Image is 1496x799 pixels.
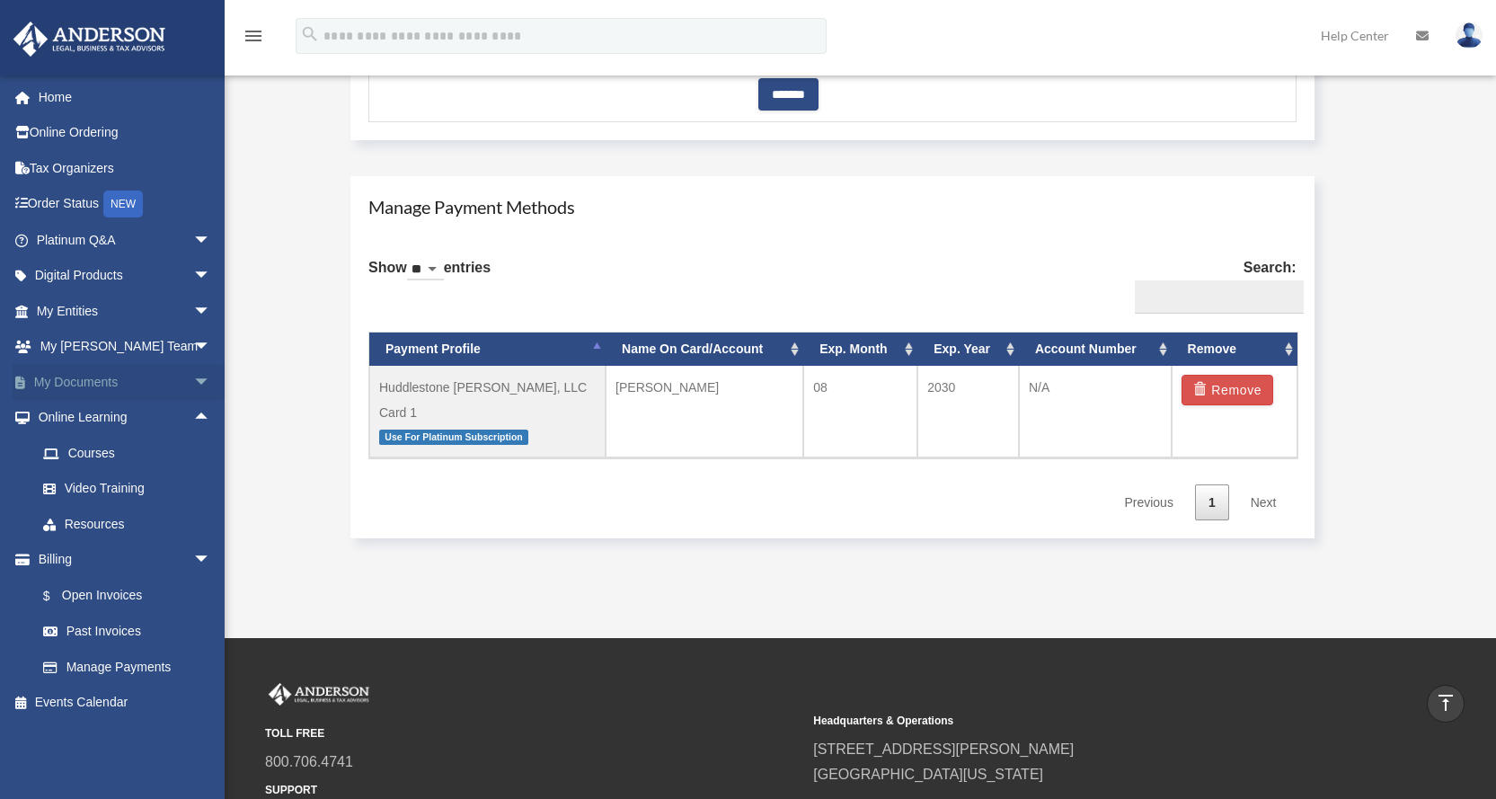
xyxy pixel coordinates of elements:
[243,31,264,47] a: menu
[13,222,238,258] a: Platinum Q&Aarrow_drop_down
[53,585,62,608] span: $
[803,366,917,457] td: 08
[265,683,373,706] img: Anderson Advisors Platinum Portal
[25,614,238,650] a: Past Invoices
[1172,333,1297,366] th: Remove: activate to sort column ascending
[407,260,444,280] select: Showentries
[193,222,229,259] span: arrow_drop_down
[1128,255,1297,315] label: Search:
[193,364,229,401] span: arrow_drop_down
[25,435,238,471] a: Courses
[813,767,1043,782] a: [GEOGRAPHIC_DATA][US_STATE]
[193,258,229,295] span: arrow_drop_down
[13,115,238,151] a: Online Ordering
[13,400,238,436] a: Online Learningarrow_drop_up
[1111,484,1186,521] a: Previous
[8,22,171,57] img: Anderson Advisors Platinum Portal
[606,333,803,366] th: Name On Card/Account: activate to sort column ascending
[25,471,238,507] a: Video Training
[13,186,238,223] a: Order StatusNEW
[103,191,143,218] div: NEW
[193,293,229,330] span: arrow_drop_down
[606,366,803,457] td: [PERSON_NAME]
[193,400,229,437] span: arrow_drop_up
[917,333,1019,366] th: Exp. Year: activate to sort column ascending
[193,542,229,579] span: arrow_drop_down
[369,366,606,457] td: Huddlestone [PERSON_NAME], LLC Card 1
[1195,484,1229,521] a: 1
[265,724,801,743] small: TOLL FREE
[13,542,238,578] a: Billingarrow_drop_down
[813,712,1349,731] small: Headquarters & Operations
[265,754,353,769] a: 800.706.4741
[1182,375,1274,405] button: Remove
[1237,484,1290,521] a: Next
[813,741,1074,757] a: [STREET_ADDRESS][PERSON_NAME]
[803,333,917,366] th: Exp. Month: activate to sort column ascending
[1427,685,1465,723] a: vertical_align_top
[1019,366,1172,457] td: N/A
[13,258,238,294] a: Digital Productsarrow_drop_down
[25,577,238,614] a: $Open Invoices
[25,649,229,685] a: Manage Payments
[368,255,491,298] label: Show entries
[13,150,238,186] a: Tax Organizers
[243,25,264,47] i: menu
[1135,280,1304,315] input: Search:
[13,329,238,365] a: My [PERSON_NAME] Teamarrow_drop_down
[300,24,320,44] i: search
[1435,692,1456,714] i: vertical_align_top
[13,364,238,400] a: My Documentsarrow_drop_down
[13,79,238,115] a: Home
[25,506,238,542] a: Resources
[13,685,238,721] a: Events Calendar
[379,430,528,445] span: Use For Platinum Subscription
[193,329,229,366] span: arrow_drop_down
[917,366,1019,457] td: 2030
[1456,22,1483,49] img: User Pic
[368,194,1297,219] h4: Manage Payment Methods
[1019,333,1172,366] th: Account Number: activate to sort column ascending
[369,333,606,366] th: Payment Profile: activate to sort column descending
[13,293,238,329] a: My Entitiesarrow_drop_down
